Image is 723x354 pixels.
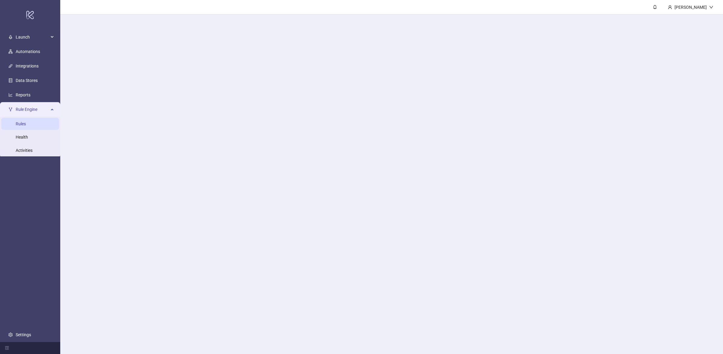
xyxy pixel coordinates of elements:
[16,121,26,126] a: Rules
[16,103,49,115] span: Rule Engine
[16,135,28,139] a: Health
[672,4,709,11] div: [PERSON_NAME]
[16,64,39,68] a: Integrations
[16,31,49,43] span: Launch
[709,5,713,9] span: down
[5,346,9,350] span: menu-fold
[16,148,33,153] a: Activities
[16,332,31,337] a: Settings
[16,49,40,54] a: Automations
[8,35,13,39] span: rocket
[8,107,13,111] span: fork
[668,5,672,9] span: user
[16,92,30,97] a: Reports
[16,78,38,83] a: Data Stores
[653,5,657,9] span: bell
